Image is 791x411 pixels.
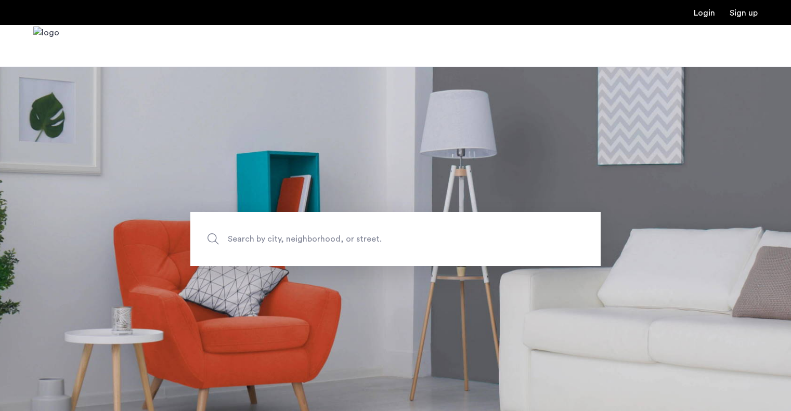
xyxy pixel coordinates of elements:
input: Apartment Search [190,212,601,266]
a: Registration [730,9,758,17]
a: Cazamio Logo [33,26,59,65]
a: Login [694,9,715,17]
span: Search by city, neighborhood, or street. [228,232,515,246]
img: logo [33,26,59,65]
